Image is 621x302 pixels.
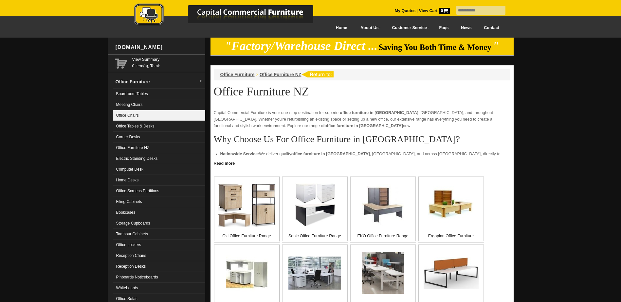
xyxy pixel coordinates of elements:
a: Bookcases [113,207,205,218]
a: Office Furniture [220,72,255,77]
a: Customer Service [385,21,433,35]
h1: Office Furniture NZ [214,85,510,98]
p: Capital Commercial Furniture is your one-stop destination for superior , [GEOGRAPHIC_DATA], and t... [214,109,510,129]
img: Anvil Desk Range [424,257,479,289]
a: Capital Commercial Furniture Logo [116,3,345,29]
p: Ergoplan Office Furniture [419,233,484,239]
strong: View Cart [419,8,450,13]
a: View Cart0 [418,8,449,13]
a: Ergoplan Office Furniture Ergoplan Office Furniture [418,176,484,243]
img: Agile Office Furniture [362,252,404,294]
a: Meeting Chairs [113,99,205,110]
a: About Us [353,21,385,35]
a: Office Tables & Desks [113,121,205,132]
a: Home Desks [113,175,205,186]
a: Click to read more [210,159,514,167]
a: Office Lockers [113,240,205,250]
a: Reception Chairs [113,250,205,261]
a: Faqs [433,21,455,35]
a: Oki Office Furniture Range Oki Office Furniture Range [214,176,280,243]
em: " [492,39,499,53]
strong: Nationwide Service: [220,152,259,156]
p: Sonic Office Furniture Range [283,233,347,239]
a: Electric Standing Desks [113,153,205,164]
a: Office Chairs [113,110,205,121]
strong: office furniture in [GEOGRAPHIC_DATA] [291,152,370,156]
a: Office Furniture NZ [260,72,301,77]
a: Computer Desk [113,164,205,175]
a: Tambour Cabinets [113,229,205,240]
a: Office Furnituredropdown [113,75,205,89]
div: [DOMAIN_NAME] [113,38,205,57]
a: Office Furniture NZ [113,143,205,153]
img: Oki Office Furniture Range [218,183,276,227]
a: Sonic Office Furniture Range Sonic Office Furniture Range [282,176,348,243]
img: dropdown [199,79,203,83]
img: return to [301,71,334,77]
a: Storage Cupboards [113,218,205,229]
a: News [455,21,478,35]
li: We deliver quality , [GEOGRAPHIC_DATA], and across [GEOGRAPHIC_DATA], directly to your doorstep. [220,151,504,164]
em: "Factory/Warehouse Direct ... [225,39,377,53]
a: Filing Cabinets [113,196,205,207]
img: Cubit Office Furniture Range [288,257,341,290]
a: View Summary [132,56,203,63]
p: Oki Office Furniture Range [214,233,279,239]
img: Ergoplan Office Furniture [428,186,474,224]
strong: office furniture in [GEOGRAPHIC_DATA] [340,110,418,115]
a: Corner Desks [113,132,205,143]
a: My Quotes [395,8,416,13]
span: Saving You Both Time & Money [378,43,491,52]
p: EKO Office Furniture Range [351,233,415,239]
img: Capital Commercial Furniture Logo [116,3,345,27]
span: 0 [439,8,450,14]
a: Whiteboards [113,283,205,294]
a: Reception Desks [113,261,205,272]
a: Contact [478,21,505,35]
li: › [256,71,258,78]
img: EKO Office Furniture Range [362,184,404,226]
span: 0 item(s), Total: [132,56,203,68]
strong: office furniture in [GEOGRAPHIC_DATA] [324,124,403,128]
a: EKO Office Furniture Range EKO Office Furniture Range [350,176,416,243]
a: Boardroom Tables [113,89,205,99]
h2: Why Choose Us For Office Furniture in [GEOGRAPHIC_DATA]? [214,134,510,144]
img: Delta Office Furniture Online [226,252,268,294]
a: Pinboards Noticeboards [113,272,205,283]
img: Sonic Office Furniture Range [295,183,335,226]
a: Office Screens Partitions [113,186,205,196]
